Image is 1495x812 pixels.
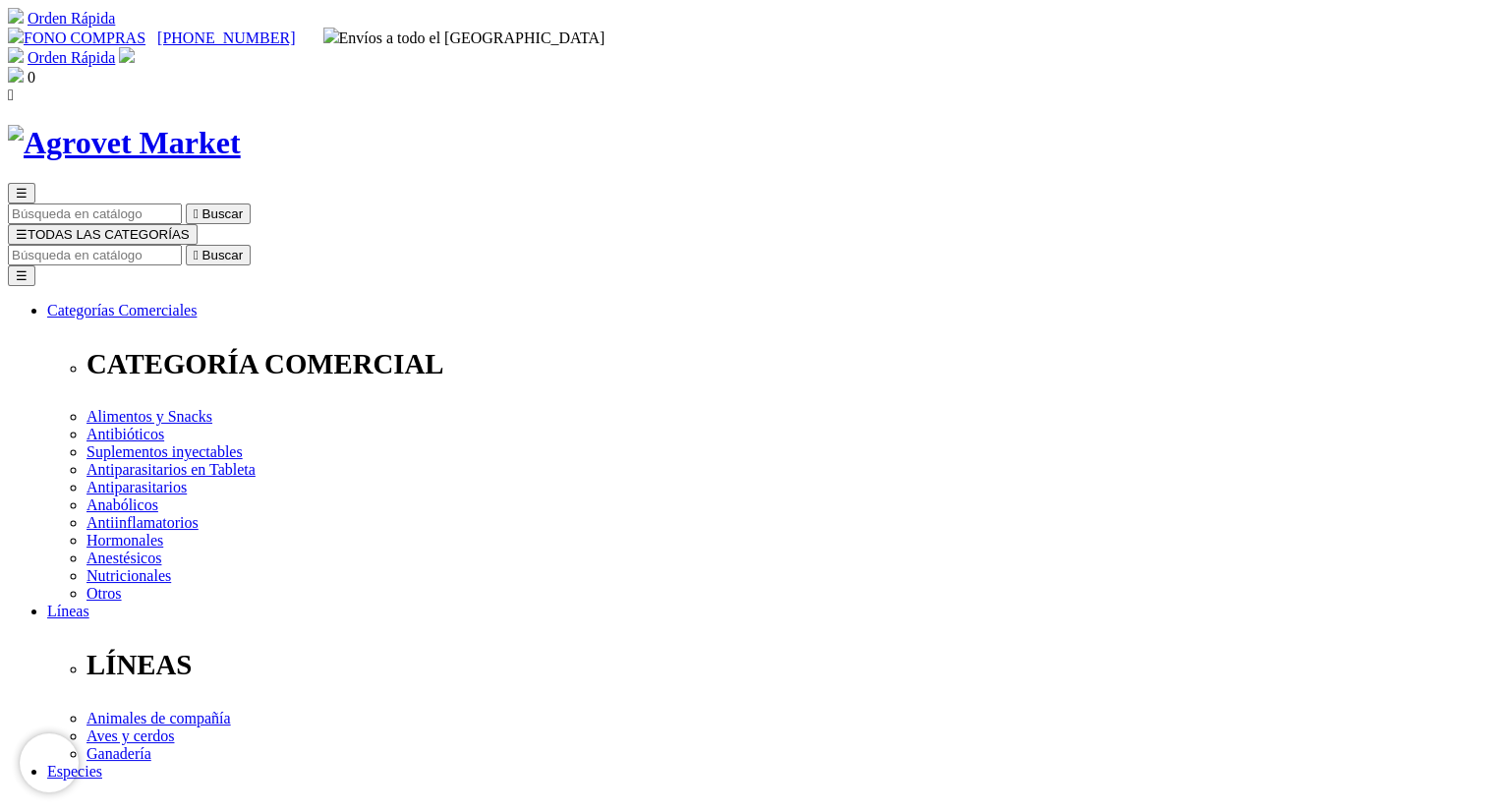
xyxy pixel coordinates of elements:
img: delivery-truck.svg [323,28,339,43]
a: Especies [47,763,102,780]
img: phone.svg [8,28,24,43]
input: Buscar [8,245,182,265]
span: Envíos a todo el [GEOGRAPHIC_DATA] [323,29,605,46]
a: Nutricionales [86,567,171,584]
a: Alimentos y Snacks [86,408,212,425]
img: Agrovet Market [8,125,241,161]
a: FONO COMPRAS [8,29,145,46]
a: Anestésicos [86,550,161,566]
input: Buscar [8,203,182,224]
span: Buscar [202,248,243,262]
i:  [194,206,199,221]
p: CATEGORÍA COMERCIAL [86,348,1487,380]
a: Suplementos inyectables [86,443,243,460]
span: Buscar [202,206,243,221]
a: Animales de compañía [86,710,231,726]
button:  Buscar [186,245,251,265]
a: [PHONE_NUMBER] [157,29,295,46]
img: user.svg [119,47,135,63]
a: Antiparasitarios [86,479,187,495]
a: Acceda a su cuenta de cliente [119,49,135,66]
a: Categorías Comerciales [47,302,197,319]
a: Antibióticos [86,426,164,442]
a: Antiinflamatorios [86,514,199,531]
a: Hormonales [86,532,163,549]
button: ☰ [8,265,35,286]
a: Orden Rápida [28,10,115,27]
a: Orden Rápida [28,49,115,66]
button:  Buscar [186,203,251,224]
img: shopping-bag.svg [8,67,24,83]
a: Otros [86,585,122,602]
iframe: Brevo live chat [20,733,79,792]
button: ☰TODAS LAS CATEGORÍAS [8,224,198,245]
a: Ganadería [86,745,151,762]
button: ☰ [8,183,35,203]
img: shopping-cart.svg [8,47,24,63]
a: Aves y cerdos [86,727,174,744]
span: 0 [28,69,35,86]
i:  [8,87,14,103]
a: Antiparasitarios en Tableta [86,461,256,478]
p: LÍNEAS [86,649,1487,681]
a: Anabólicos [86,496,158,513]
a: Líneas [47,603,89,619]
i:  [194,248,199,262]
span: ☰ [16,186,28,201]
span: ☰ [16,227,28,242]
img: shopping-cart.svg [8,8,24,24]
